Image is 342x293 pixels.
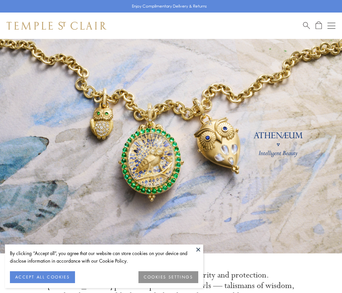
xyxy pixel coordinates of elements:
[316,21,322,30] a: Open Shopping Bag
[7,22,106,30] img: Temple St. Clair
[303,21,310,30] a: Search
[327,22,335,30] button: Open navigation
[10,271,75,283] button: ACCEPT ALL COOKIES
[10,249,198,265] div: By clicking “Accept all”, you agree that our website can store cookies on your device and disclos...
[132,3,207,10] p: Enjoy Complimentary Delivery & Returns
[138,271,198,283] button: COOKIES SETTINGS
